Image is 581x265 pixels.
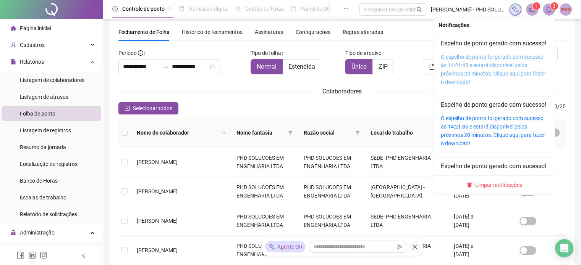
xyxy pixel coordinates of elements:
span: Listagem de atrasos [20,94,68,100]
div: Agente QR [265,241,306,252]
span: [PERSON_NAME] [137,159,178,165]
span: Colaboradores [322,88,362,95]
span: Folha de ponto [20,111,55,117]
span: lock [11,230,16,235]
span: Listagem de registros [20,127,71,133]
td: SEDE- PHD ENGENHARIA LTDA [364,206,448,236]
span: send [397,244,403,249]
span: ZIP [378,63,387,70]
span: Resumo da jornada [20,144,66,150]
td: PHD SOLUCOES EM ENGENHARIA LTDA [230,236,298,265]
td: SEDE- PHD ENGENHARIA LTDA [364,148,448,177]
span: ellipsis [343,6,349,11]
span: Único [351,63,366,70]
img: sparkle-icon.fc2bf0ac1784a2077858766a79e2daf3.svg [268,243,276,251]
span: check-square [125,106,130,111]
a: Espelho de ponto gerado com sucesso! [441,101,546,108]
span: home [11,26,16,31]
span: Configurações [296,29,330,35]
span: Local de trabalho [371,128,435,137]
span: Tipo de arquivo [345,49,381,57]
span: instagram [40,251,47,259]
td: PHD SOLUCOES EM ENGENHARIA LTDA [230,206,298,236]
div: Open Intercom Messenger [555,239,573,257]
td: PHD SOLUCOES EM ENGENHARIA LTDA [230,148,298,177]
sup: 3 [550,2,558,10]
span: Controle de ponto [122,6,165,12]
span: [PERSON_NAME] - PHD SOLUCOES EM ENGENHARIA LTDA [431,5,505,14]
span: 3 [553,3,555,9]
span: Admissão digital [189,6,228,12]
span: Histórico de fechamentos [182,29,243,35]
span: sun [235,6,241,11]
span: filter [354,127,361,138]
td: PHD SOLUCOES EM ENGENHARIA LTDA [230,177,298,206]
span: Tipo de folha [251,49,281,57]
button: Selecionar todos [118,102,178,114]
span: search [416,7,422,13]
td: PHD SOLUCOES EM ENGENHARIA LTDA [297,236,364,265]
span: Regras alteradas [343,29,383,35]
span: file [429,64,435,70]
span: file [11,59,16,64]
span: Nome fantasia [236,128,285,137]
span: filter [288,130,293,135]
span: Fechamento de Folha [118,29,170,35]
span: Listagem de colaboradores [20,77,84,83]
span: close [412,244,418,249]
span: delete [467,182,472,188]
span: info-circle [138,50,143,56]
span: Escalas de trabalho [20,194,66,201]
button: [PERSON_NAME] [423,59,490,74]
td: [DATE] a [DATE] [448,206,490,236]
span: Painel do DP [301,6,330,12]
span: dashboard [291,6,296,11]
span: to [163,64,169,70]
button: Limpar notificações [464,180,525,190]
td: PHD SOLUCOES EM ENGENHARIA LTDA [297,206,364,236]
span: search [220,127,227,138]
img: 41666 [560,4,571,15]
span: [PERSON_NAME] [137,218,178,224]
span: [PERSON_NAME] [137,247,178,253]
span: Nome do colaborador [137,128,218,137]
span: filter [286,127,294,138]
span: file-done [179,6,184,11]
td: SEDE- PHD ENGENHARIA LTDA [364,236,448,265]
span: left [81,253,86,259]
td: PHD SOLUCOES EM ENGENHARIA LTDA [297,148,364,177]
a: O espelho de ponto foi gerado com sucesso às 14:21:43 e estará disponível pelos próximos 20 minut... [441,54,545,85]
span: Limpar notificações [475,181,522,189]
span: Localização de registros [20,161,78,167]
span: Cadastros [20,42,45,48]
span: 1 [535,3,537,9]
span: [PERSON_NAME] [137,188,178,194]
span: Selecionar todos [133,104,172,112]
span: Período [118,50,137,56]
span: pushpin [168,7,172,11]
span: Relatório de solicitações [20,211,77,217]
span: Assinaturas [255,29,283,35]
a: O espelho de ponto foi gerado com sucesso às 14:21:36 e estará disponível pelos próximos 20 minut... [441,115,545,146]
a: Espelho de ponto gerado com sucesso! [441,40,546,47]
span: Administração [20,230,55,236]
span: bell [545,6,552,13]
span: swap-right [163,64,169,70]
img: sparkle-icon.fc2bf0ac1784a2077858766a79e2daf3.svg [511,5,520,14]
span: clock-circle [112,6,118,11]
span: search [221,130,226,135]
span: filter [355,130,360,135]
span: linkedin [28,251,36,259]
span: Relatórios [20,59,44,65]
span: Razão social [303,128,352,137]
span: Gestão de férias [245,6,284,12]
div: Notificações [439,21,550,29]
td: PHD SOLUCOES EM ENGENHARIA LTDA [297,177,364,206]
td: [DATE] a [DATE] [448,236,490,265]
span: Normal [257,63,277,70]
span: Página inicial [20,25,51,31]
span: Banco de Horas [20,178,58,184]
td: [GEOGRAPHIC_DATA] - [GEOGRAPHIC_DATA] [364,177,448,206]
sup: 1 [532,2,540,10]
span: facebook [17,251,24,259]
